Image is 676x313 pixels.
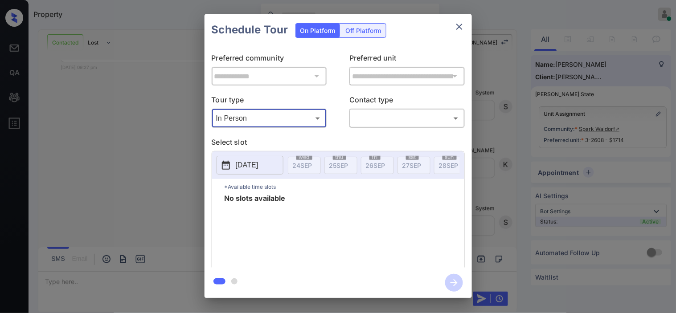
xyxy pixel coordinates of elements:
[212,53,327,67] p: Preferred community
[214,111,325,126] div: In Person
[296,24,340,37] div: On Platform
[225,179,464,195] p: *Available time slots
[236,160,258,171] p: [DATE]
[225,195,286,266] span: No slots available
[212,94,327,109] p: Tour type
[341,24,386,37] div: Off Platform
[349,94,465,109] p: Contact type
[440,271,468,294] button: btn-next
[217,156,283,175] button: [DATE]
[205,14,295,45] h2: Schedule Tour
[349,53,465,67] p: Preferred unit
[212,137,465,151] p: Select slot
[451,18,468,36] button: close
